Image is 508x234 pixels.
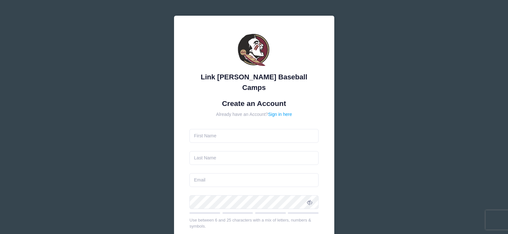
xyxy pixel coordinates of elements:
h1: Create an Account [189,99,319,108]
input: Email [189,173,319,187]
a: Sign in here [268,112,292,117]
div: Use between 6 and 25 characters with a mix of letters, numbers & symbols. [189,217,319,230]
div: Link [PERSON_NAME] Baseball Camps [189,72,319,93]
div: Already have an Account? [189,111,319,118]
input: First Name [189,129,319,143]
img: Link Jarrett Baseball Camps [235,31,273,70]
input: Last Name [189,151,319,165]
